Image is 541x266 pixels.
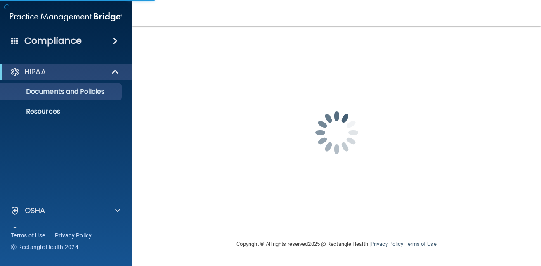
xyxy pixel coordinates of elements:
[10,206,120,216] a: OSHA
[5,107,118,116] p: Resources
[10,67,120,77] a: HIPAA
[11,243,78,251] span: Ⓒ Rectangle Health 2024
[11,231,45,240] a: Terms of Use
[25,206,45,216] p: OSHA
[295,91,378,174] img: spinner.e123f6fc.gif
[10,9,122,25] img: PMB logo
[25,67,46,77] p: HIPAA
[371,241,403,247] a: Privacy Policy
[25,226,103,235] p: OfficeSafe University
[398,207,531,240] iframe: Drift Widget Chat Controller
[186,231,487,257] div: Copyright © All rights reserved 2025 @ Rectangle Health | |
[404,241,436,247] a: Terms of Use
[55,231,92,240] a: Privacy Policy
[10,226,120,235] a: OfficeSafe University
[5,88,118,96] p: Documents and Policies
[24,35,82,47] h4: Compliance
